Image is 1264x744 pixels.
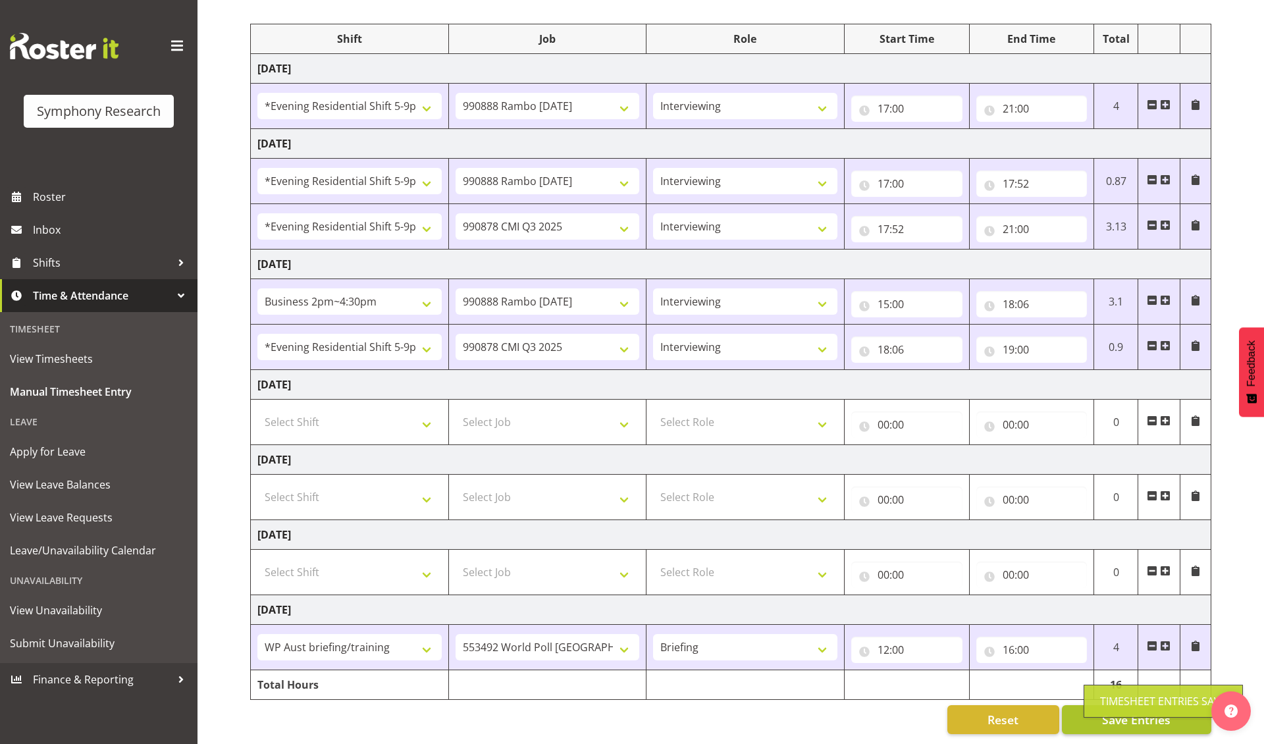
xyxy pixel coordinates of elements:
[251,595,1211,625] td: [DATE]
[10,349,188,369] span: View Timesheets
[3,567,194,594] div: Unavailability
[3,534,194,567] a: Leave/Unavailability Calendar
[1101,31,1131,47] div: Total
[851,95,962,122] input: Click to select...
[37,101,161,121] div: Symphony Research
[3,594,194,627] a: View Unavailability
[3,435,194,468] a: Apply for Leave
[251,54,1211,84] td: [DATE]
[851,216,962,242] input: Click to select...
[10,475,188,494] span: View Leave Balances
[1094,550,1138,595] td: 0
[10,33,118,59] img: Rosterit website logo
[10,541,188,560] span: Leave/Unavailability Calendar
[976,95,1088,122] input: Click to select...
[251,370,1211,400] td: [DATE]
[3,501,194,534] a: View Leave Requests
[851,487,962,513] input: Click to select...
[1094,670,1138,700] td: 16
[251,520,1211,550] td: [DATE]
[851,637,962,663] input: Click to select...
[851,336,962,363] input: Click to select...
[1094,84,1138,129] td: 4
[10,442,188,462] span: Apply for Leave
[1102,711,1171,728] span: Save Entries
[10,633,188,653] span: Submit Unavailability
[257,31,442,47] div: Shift
[1094,279,1138,325] td: 3.1
[1100,693,1226,709] div: Timesheet Entries Save
[987,711,1018,728] span: Reset
[1094,159,1138,204] td: 0.87
[851,412,962,438] input: Click to select...
[1094,625,1138,670] td: 4
[33,670,171,689] span: Finance & Reporting
[33,286,171,306] span: Time & Attendance
[251,129,1211,159] td: [DATE]
[947,705,1059,734] button: Reset
[1246,340,1257,386] span: Feedback
[1224,704,1238,718] img: help-xxl-2.png
[976,291,1088,317] input: Click to select...
[976,562,1088,588] input: Click to select...
[851,31,962,47] div: Start Time
[1094,475,1138,520] td: 0
[976,637,1088,663] input: Click to select...
[851,171,962,197] input: Click to select...
[33,187,191,207] span: Roster
[1094,325,1138,370] td: 0.9
[976,336,1088,363] input: Click to select...
[976,171,1088,197] input: Click to select...
[1094,204,1138,250] td: 3.13
[3,315,194,342] div: Timesheet
[976,412,1088,438] input: Click to select...
[1239,327,1264,417] button: Feedback - Show survey
[3,468,194,501] a: View Leave Balances
[456,31,640,47] div: Job
[976,31,1088,47] div: End Time
[10,382,188,402] span: Manual Timesheet Entry
[851,562,962,588] input: Click to select...
[3,627,194,660] a: Submit Unavailability
[33,220,191,240] span: Inbox
[976,487,1088,513] input: Click to select...
[851,291,962,317] input: Click to select...
[3,375,194,408] a: Manual Timesheet Entry
[3,342,194,375] a: View Timesheets
[10,600,188,620] span: View Unavailability
[1094,400,1138,445] td: 0
[251,250,1211,279] td: [DATE]
[33,253,171,273] span: Shifts
[251,670,449,700] td: Total Hours
[251,445,1211,475] td: [DATE]
[10,508,188,527] span: View Leave Requests
[3,408,194,435] div: Leave
[653,31,837,47] div: Role
[976,216,1088,242] input: Click to select...
[1062,705,1211,734] button: Save Entries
